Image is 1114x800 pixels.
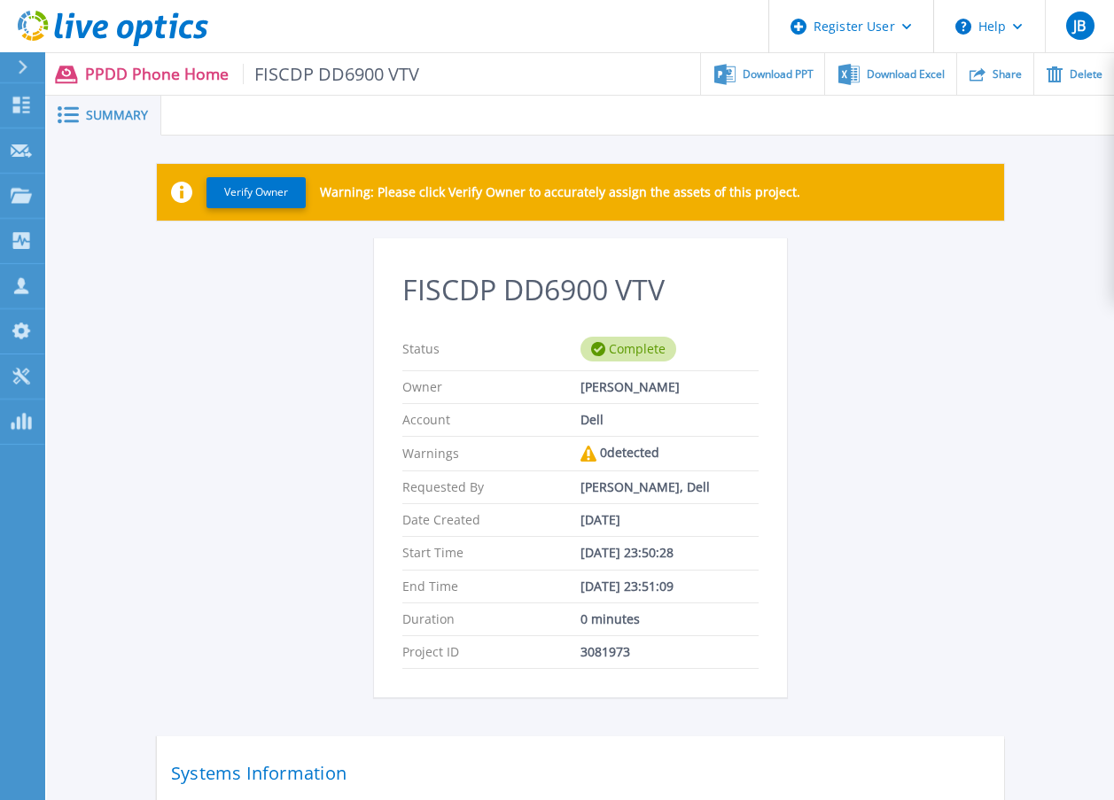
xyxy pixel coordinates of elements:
h2: Systems Information [171,757,990,789]
button: Verify Owner [206,177,306,208]
p: Duration [402,612,580,626]
span: Delete [1070,69,1102,80]
span: Download Excel [867,69,945,80]
div: [PERSON_NAME] [580,380,759,394]
p: Warning: Please click Verify Owner to accurately assign the assets of this project. [320,185,800,199]
div: [DATE] 23:51:09 [580,579,759,594]
p: Date Created [402,513,580,527]
span: Summary [86,109,148,121]
div: [DATE] [580,513,759,527]
p: Account [402,413,580,427]
p: Owner [402,380,580,394]
span: FISCDP DD6900 VTV [243,64,420,84]
span: Download PPT [743,69,814,80]
div: 0 detected [580,446,759,462]
div: [PERSON_NAME], Dell [580,480,759,494]
span: JB [1073,19,1086,33]
div: 3081973 [580,645,759,659]
p: Status [402,337,580,361]
div: 0 minutes [580,612,759,626]
div: Complete [580,337,676,361]
div: [DATE] 23:50:28 [580,546,759,560]
div: Dell [580,413,759,427]
p: Requested By [402,480,580,494]
p: Project ID [402,645,580,659]
p: Warnings [402,446,580,462]
h2: FISCDP DD6900 VTV [402,274,759,307]
p: Start Time [402,546,580,560]
p: PPDD Phone Home [85,64,420,84]
span: Share [993,69,1022,80]
p: End Time [402,579,580,594]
